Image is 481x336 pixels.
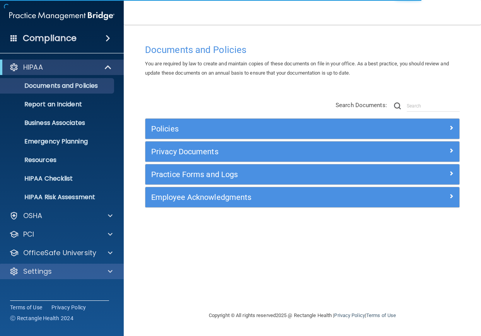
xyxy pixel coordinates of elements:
[5,138,111,145] p: Emergency Planning
[9,211,113,220] a: OSHA
[23,230,34,239] p: PCI
[9,248,113,258] a: OfficeSafe University
[23,63,43,72] p: HIPAA
[407,100,460,112] input: Search
[145,45,460,55] h4: Documents and Policies
[10,304,42,311] a: Terms of Use
[5,175,111,182] p: HIPAA Checklist
[151,123,454,135] a: Policies
[145,61,449,76] span: You are required by law to create and maintain copies of these documents on file in your office. ...
[5,101,111,108] p: Report an Incident
[151,170,375,179] h5: Practice Forms and Logs
[394,102,401,109] img: ic-search.3b580494.png
[5,156,111,164] p: Resources
[23,248,96,258] p: OfficeSafe University
[5,119,111,127] p: Business Associates
[151,168,454,181] a: Practice Forms and Logs
[336,102,387,109] span: Search Documents:
[151,191,454,203] a: Employee Acknowledgments
[5,82,111,90] p: Documents and Policies
[366,312,396,318] a: Terms of Use
[151,147,375,156] h5: Privacy Documents
[334,312,365,318] a: Privacy Policy
[5,193,111,201] p: HIPAA Risk Assessment
[151,193,375,201] h5: Employee Acknowledgments
[151,145,454,158] a: Privacy Documents
[23,267,52,276] p: Settings
[161,303,443,328] div: Copyright © All rights reserved 2025 @ Rectangle Health | |
[10,314,73,322] span: Ⓒ Rectangle Health 2024
[9,63,112,72] a: HIPAA
[151,125,375,133] h5: Policies
[23,211,43,220] p: OSHA
[347,281,472,312] iframe: Drift Widget Chat Controller
[51,304,86,311] a: Privacy Policy
[23,33,77,44] h4: Compliance
[9,8,114,24] img: PMB logo
[9,267,113,276] a: Settings
[9,230,113,239] a: PCI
